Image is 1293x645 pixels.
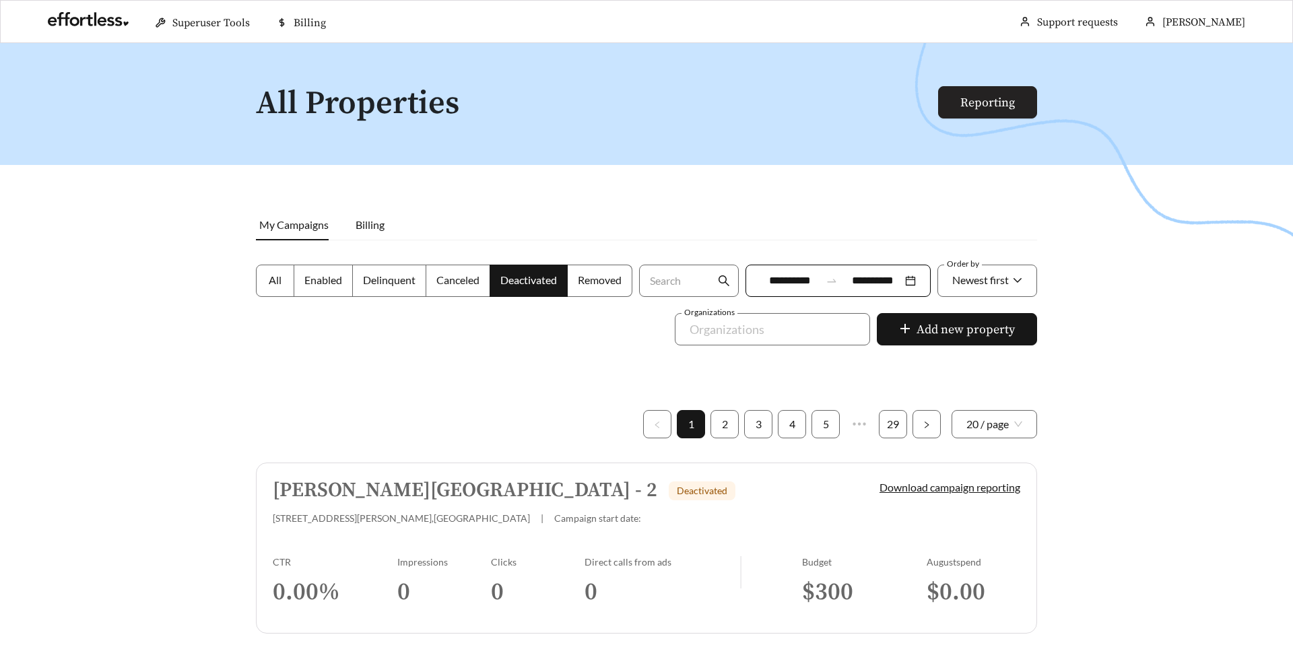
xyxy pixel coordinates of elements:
[923,421,931,429] span: right
[899,322,911,337] span: plus
[960,95,1015,110] a: Reporting
[436,273,479,286] span: Canceled
[938,86,1037,118] button: Reporting
[879,410,907,438] li: 29
[643,410,671,438] button: left
[259,218,329,231] span: My Campaigns
[917,320,1015,339] span: Add new property
[269,273,281,286] span: All
[585,556,740,568] div: Direct calls from ads
[256,463,1037,634] a: [PERSON_NAME][GEOGRAPHIC_DATA] - 2Deactivated[STREET_ADDRESS][PERSON_NAME],[GEOGRAPHIC_DATA]|Camp...
[826,275,838,287] span: swap-right
[554,512,641,524] span: Campaign start date:
[294,16,326,30] span: Billing
[845,410,873,438] li: Next 5 Pages
[778,411,805,438] a: 4
[778,410,806,438] li: 4
[273,479,657,502] h5: [PERSON_NAME][GEOGRAPHIC_DATA] - 2
[744,410,772,438] li: 3
[826,275,838,287] span: to
[677,410,705,438] li: 1
[811,410,840,438] li: 5
[802,556,927,568] div: Budget
[927,556,1020,568] div: August spend
[952,273,1009,286] span: Newest first
[677,485,727,496] span: Deactivated
[880,481,1020,494] a: Download campaign reporting
[1162,15,1245,29] span: [PERSON_NAME]
[653,421,661,429] span: left
[927,577,1020,607] h3: $ 0.00
[740,556,741,588] img: line
[491,556,585,568] div: Clicks
[952,410,1037,438] div: Page Size
[913,410,941,438] button: right
[1037,15,1118,29] a: Support requests
[966,411,1022,438] span: 20 / page
[304,273,342,286] span: Enabled
[273,556,397,568] div: CTR
[745,411,772,438] a: 3
[273,512,530,524] span: [STREET_ADDRESS][PERSON_NAME] , [GEOGRAPHIC_DATA]
[802,577,927,607] h3: $ 300
[500,273,557,286] span: Deactivated
[585,577,740,607] h3: 0
[845,410,873,438] span: •••
[913,410,941,438] li: Next Page
[172,16,250,30] span: Superuser Tools
[880,411,906,438] a: 29
[643,410,671,438] li: Previous Page
[397,556,491,568] div: Impressions
[397,577,491,607] h3: 0
[491,577,585,607] h3: 0
[578,273,622,286] span: Removed
[711,411,738,438] a: 2
[541,512,543,524] span: |
[363,273,416,286] span: Delinquent
[877,313,1037,345] button: plusAdd new property
[718,275,730,287] span: search
[356,218,385,231] span: Billing
[273,577,397,607] h3: 0.00 %
[677,411,704,438] a: 1
[812,411,839,438] a: 5
[710,410,739,438] li: 2
[256,86,939,122] h1: All Properties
